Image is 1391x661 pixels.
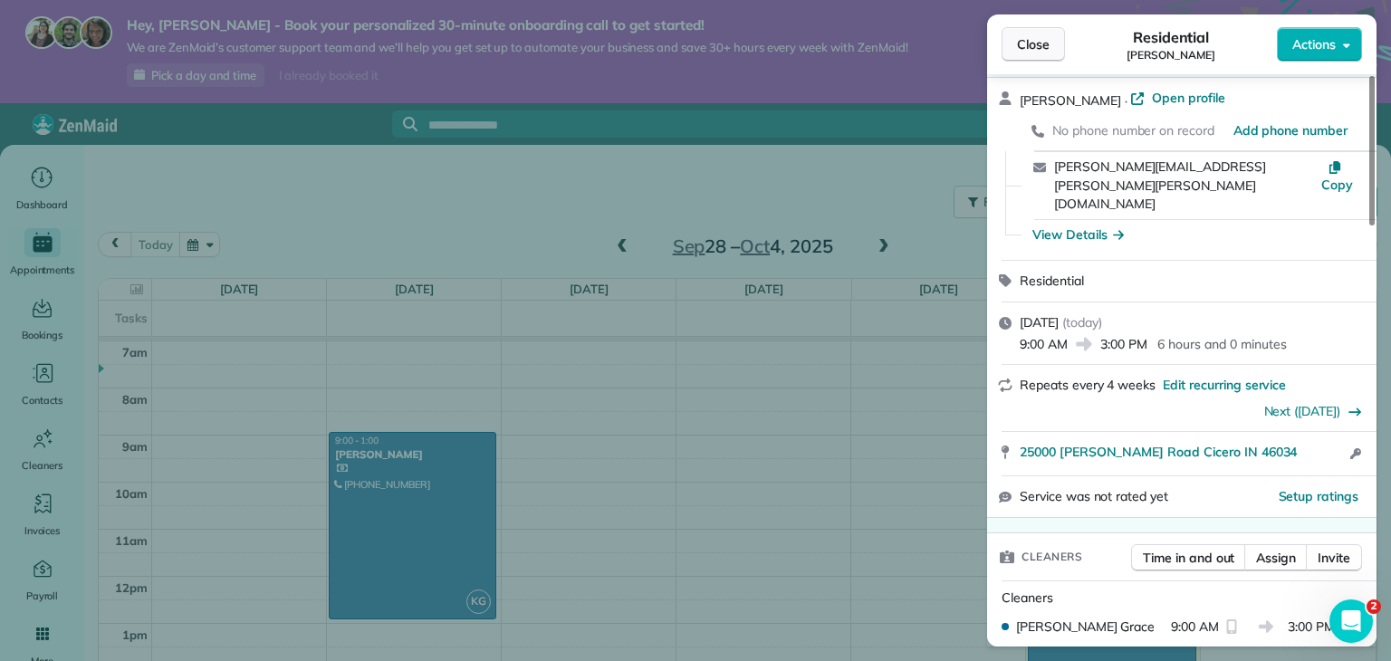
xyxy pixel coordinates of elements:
[1143,549,1234,567] span: Time in and out
[1367,599,1381,614] span: 2
[1345,443,1366,465] button: Open access information
[1279,488,1359,504] span: Setup ratings
[1157,335,1286,353] p: 6 hours and 0 minutes
[1130,89,1225,107] a: Open profile
[1244,544,1308,571] button: Assign
[1054,158,1266,212] a: [PERSON_NAME][EMAIL_ADDRESS][PERSON_NAME][PERSON_NAME][DOMAIN_NAME]
[1318,549,1350,567] span: Invite
[1020,377,1156,393] span: Repeats every 4 weeks
[1002,589,1053,606] span: Cleaners
[1052,122,1214,139] span: No phone number on record
[1020,335,1068,353] span: 9:00 AM
[1171,618,1219,636] span: 9:00 AM
[1133,26,1210,48] span: Residential
[1163,376,1286,394] span: Edit recurring service
[1329,599,1373,643] iframe: Intercom live chat
[1020,273,1084,289] span: Residential
[1020,314,1059,330] span: [DATE]
[1020,443,1297,461] span: 25000 [PERSON_NAME] Road Cicero IN 46034
[1233,121,1348,139] a: Add phone number
[1100,335,1147,353] span: 3:00 PM
[1020,487,1168,506] span: Service was not rated yet
[1002,27,1065,62] button: Close
[1288,618,1335,636] span: 3:00 PM
[1256,549,1296,567] span: Assign
[1279,487,1359,505] button: Setup ratings
[1127,48,1215,62] span: [PERSON_NAME]
[1264,402,1363,420] button: Next ([DATE])
[1017,35,1050,53] span: Close
[1020,443,1345,461] a: 25000 [PERSON_NAME] Road Cicero IN 46034
[1022,548,1082,566] span: Cleaners
[1321,158,1353,194] button: Copy
[1020,92,1121,109] span: [PERSON_NAME]
[1264,403,1341,419] a: Next ([DATE])
[1121,93,1131,108] span: ·
[1062,314,1102,330] span: ( today )
[1321,177,1353,193] span: Copy
[1032,225,1124,244] button: View Details
[1016,618,1155,636] span: [PERSON_NAME] Grace
[1292,35,1336,53] span: Actions
[1131,544,1246,571] button: Time in and out
[1306,544,1362,571] button: Invite
[1152,89,1225,107] span: Open profile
